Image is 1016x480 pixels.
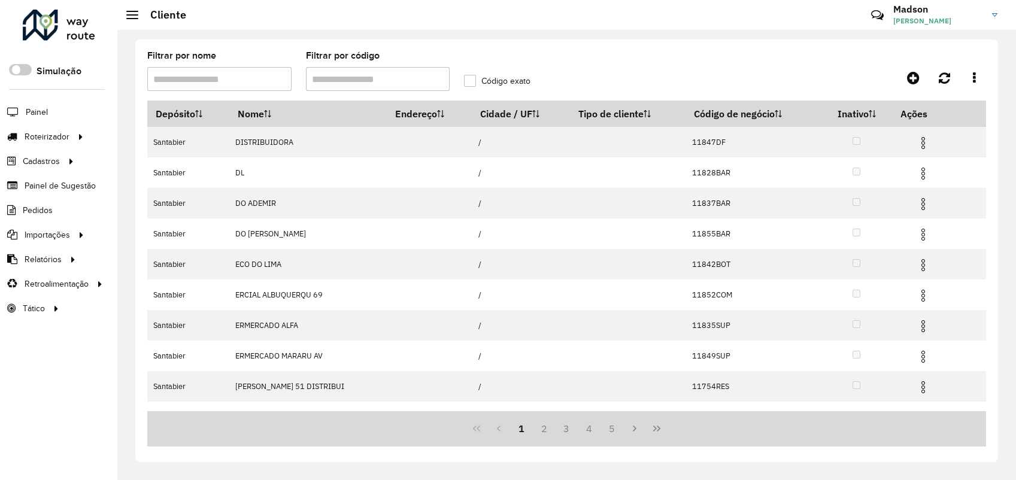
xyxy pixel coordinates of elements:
[229,188,387,218] td: DO ADEMIR
[37,64,81,78] label: Simulação
[686,310,821,341] td: 11835SUP
[600,417,623,440] button: 5
[533,417,556,440] button: 2
[472,127,570,157] td: /
[229,402,387,432] td: [PERSON_NAME] DA SIL
[623,417,646,440] button: Next Page
[472,188,570,218] td: /
[686,157,821,188] td: 11828BAR
[821,101,892,127] th: Inativo
[306,48,380,63] label: Filtrar por código
[25,229,70,241] span: Importações
[147,48,216,63] label: Filtrar por nome
[686,218,821,249] td: 11855BAR
[147,249,229,280] td: Santabier
[147,341,229,371] td: Santabier
[26,106,48,119] span: Painel
[229,341,387,371] td: ERMERCADO MARARU AV
[865,2,890,28] a: Contato Rápido
[387,101,472,127] th: Endereço
[893,16,983,26] span: [PERSON_NAME]
[229,310,387,341] td: ERMERCADO ALFA
[472,157,570,188] td: /
[472,249,570,280] td: /
[147,127,229,157] td: Santabier
[472,218,570,249] td: /
[472,310,570,341] td: /
[686,127,821,157] td: 11847DF
[138,8,186,22] h2: Cliente
[147,310,229,341] td: Santabier
[23,204,53,217] span: Pedidos
[472,402,570,432] td: /
[147,188,229,218] td: Santabier
[147,101,229,127] th: Depósito
[686,371,821,402] td: 11754RES
[686,280,821,310] td: 11852COM
[556,417,578,440] button: 3
[578,417,600,440] button: 4
[147,157,229,188] td: Santabier
[645,417,668,440] button: Last Page
[25,180,96,192] span: Painel de Sugestão
[686,402,821,432] td: 11681VAN
[229,371,387,402] td: [PERSON_NAME] 51 DISTRIBUI
[25,278,89,290] span: Retroalimentação
[25,253,62,266] span: Relatórios
[464,75,530,87] label: Código exato
[472,341,570,371] td: /
[229,218,387,249] td: DO [PERSON_NAME]
[472,101,570,127] th: Cidade / UF
[892,101,964,126] th: Ações
[570,101,686,127] th: Tipo de cliente
[472,280,570,310] td: /
[147,402,229,432] td: Santabier
[147,280,229,310] td: Santabier
[686,101,821,127] th: Código de negócio
[25,130,69,143] span: Roteirizador
[686,249,821,280] td: 11842BOT
[893,4,983,15] h3: Madson
[23,155,60,168] span: Cadastros
[229,249,387,280] td: ECO DO LIMA
[686,188,821,218] td: 11837BAR
[229,157,387,188] td: DL
[229,127,387,157] td: DISTRIBUIDORA
[147,371,229,402] td: Santabier
[472,371,570,402] td: /
[229,280,387,310] td: ERCIAL ALBUQUERQU 69
[147,218,229,249] td: Santabier
[510,417,533,440] button: 1
[229,101,387,127] th: Nome
[23,302,45,315] span: Tático
[686,341,821,371] td: 11849SUP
